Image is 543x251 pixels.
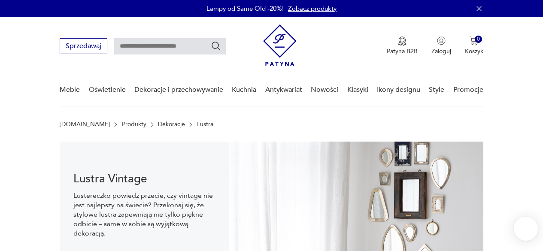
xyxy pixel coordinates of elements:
a: Style [429,73,444,106]
a: Kuchnia [232,73,256,106]
a: Zobacz produkty [288,4,337,13]
a: Dekoracje [158,121,185,128]
a: Oświetlenie [89,73,126,106]
a: Produkty [122,121,146,128]
img: Patyna - sklep z meblami i dekoracjami vintage [263,24,297,66]
p: Lampy od Same Old -20%! [206,4,284,13]
p: Zaloguj [431,47,451,55]
button: Sprzedawaj [60,38,107,54]
a: Nowości [311,73,338,106]
a: Antykwariat [265,73,302,106]
div: 0 [475,36,482,43]
iframe: Smartsupp widget button [514,217,538,241]
h1: Lustra Vintage [73,174,215,184]
a: Meble [60,73,80,106]
a: Ikona medaluPatyna B2B [387,36,418,55]
button: 0Koszyk [465,36,483,55]
p: Lustereczko powiedz przecie, czy vintage nie jest najlepszy na świecie? Przekonaj się, że stylowe... [73,191,215,238]
a: Dekoracje i przechowywanie [134,73,223,106]
a: [DOMAIN_NAME] [60,121,110,128]
a: Klasyki [347,73,368,106]
img: Ikonka użytkownika [437,36,446,45]
a: Ikony designu [377,73,420,106]
img: Ikona koszyka [470,36,478,45]
img: Ikona medalu [398,36,406,46]
p: Lustra [197,121,213,128]
button: Patyna B2B [387,36,418,55]
p: Patyna B2B [387,47,418,55]
a: Promocje [453,73,483,106]
button: Szukaj [211,41,221,51]
a: Sprzedawaj [60,44,107,50]
button: Zaloguj [431,36,451,55]
p: Koszyk [465,47,483,55]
